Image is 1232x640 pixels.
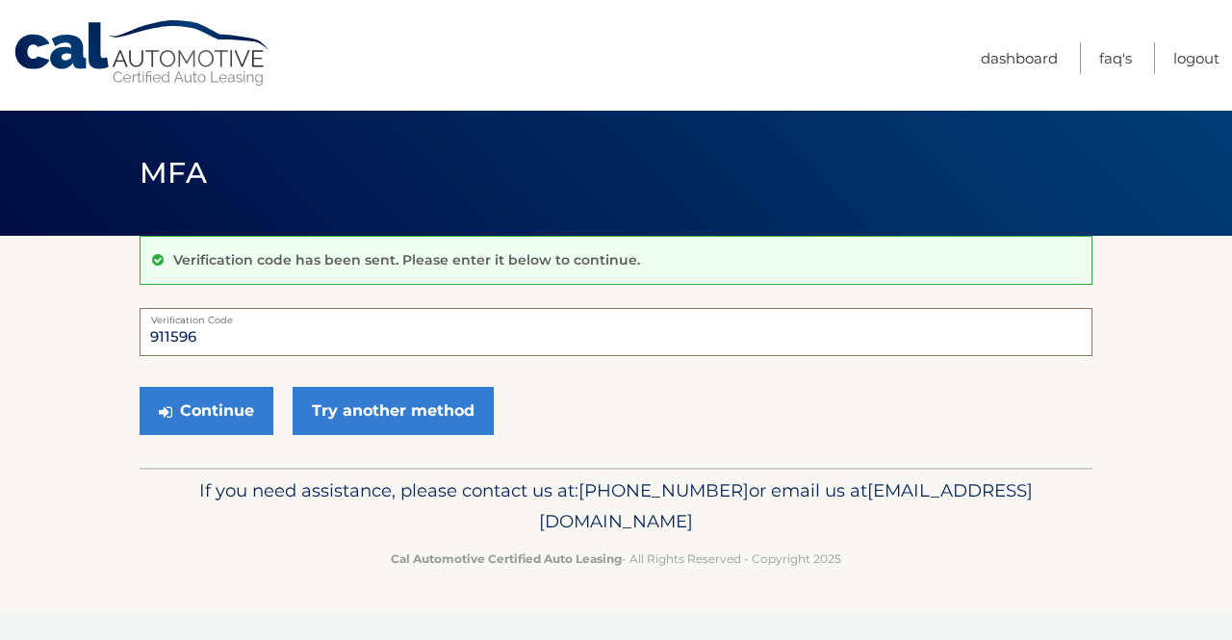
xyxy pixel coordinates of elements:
[140,308,1092,323] label: Verification Code
[539,479,1033,532] span: [EMAIL_ADDRESS][DOMAIN_NAME]
[391,551,622,566] strong: Cal Automotive Certified Auto Leasing
[981,42,1058,74] a: Dashboard
[140,308,1092,356] input: Verification Code
[1173,42,1219,74] a: Logout
[140,155,207,191] span: MFA
[578,479,749,501] span: [PHONE_NUMBER]
[140,387,273,435] button: Continue
[13,19,272,88] a: Cal Automotive
[152,475,1080,537] p: If you need assistance, please contact us at: or email us at
[152,549,1080,569] p: - All Rights Reserved - Copyright 2025
[1099,42,1132,74] a: FAQ's
[293,387,494,435] a: Try another method
[173,251,640,269] p: Verification code has been sent. Please enter it below to continue.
